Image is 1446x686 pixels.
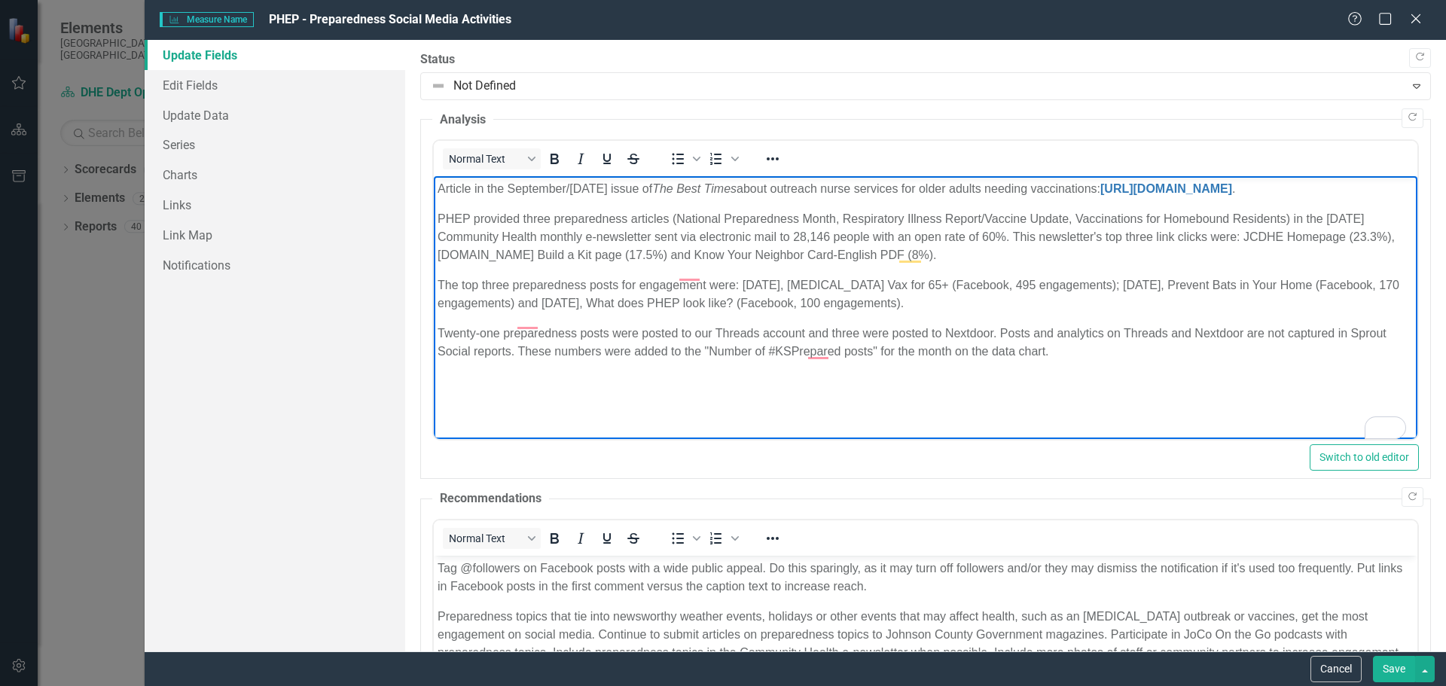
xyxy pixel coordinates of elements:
span: PHEP - Preparedness Social Media Activities [269,12,511,26]
div: Numbered list [703,528,741,549]
button: Italic [568,148,593,169]
button: Bold [541,528,567,549]
button: Switch to old editor [1310,444,1419,471]
p: Tag @followers on Facebook posts with a wide public appeal. Do this sparingly, as it may turn off... [4,4,980,40]
button: Cancel [1310,656,1362,682]
label: Status [420,51,1431,69]
legend: Analysis [432,111,493,129]
button: Block Normal Text [443,528,541,549]
a: Link Map [145,220,405,250]
button: Save [1373,656,1415,682]
a: Links [145,190,405,220]
a: Update Fields [145,40,405,70]
a: Update Data [145,100,405,130]
p: Preparedness topics that tie into newsworthy weather events, holidays or other events that may af... [4,52,980,106]
span: Measure Name [160,12,254,27]
button: Italic [568,528,593,549]
button: Underline [594,148,620,169]
div: Bullet list [665,528,703,549]
button: Underline [594,528,620,549]
button: Strikethrough [621,148,646,169]
a: Notifications [145,250,405,280]
div: Bullet list [665,148,703,169]
div: Numbered list [703,148,741,169]
iframe: Rich Text Area [434,176,1417,439]
button: Strikethrough [621,528,646,549]
span: Normal Text [449,153,523,165]
legend: Recommendations [432,490,549,508]
button: Reveal or hide additional toolbar items [760,148,786,169]
button: Reveal or hide additional toolbar items [760,528,786,549]
button: Bold [541,148,567,169]
span: Normal Text [449,532,523,544]
button: Block Normal Text [443,148,541,169]
a: Edit Fields [145,70,405,100]
a: Charts [145,160,405,190]
a: Series [145,130,405,160]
